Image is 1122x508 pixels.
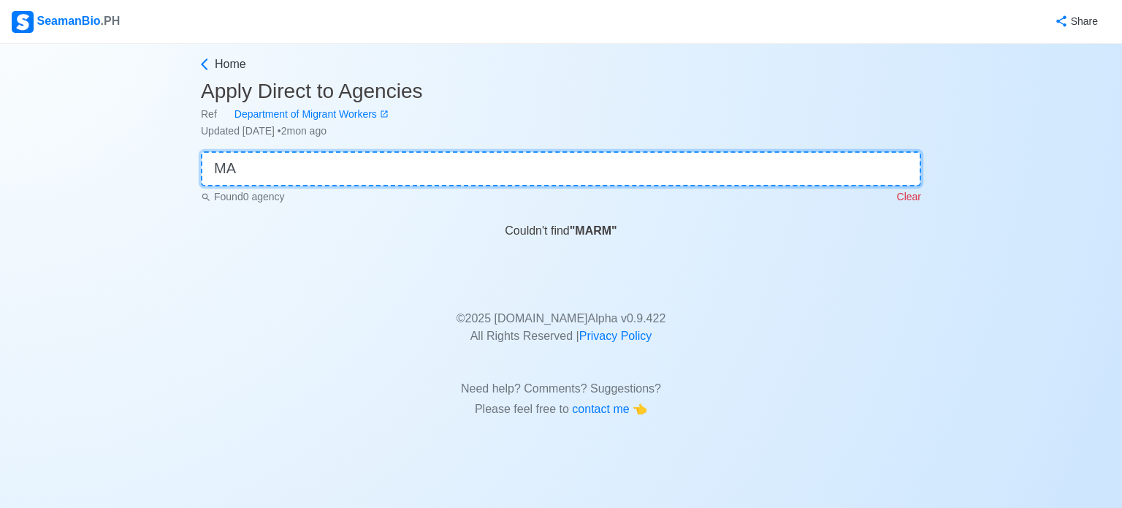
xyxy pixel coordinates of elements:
p: © 2025 [DOMAIN_NAME] Alpha v 0.9.422 All Rights Reserved | [212,292,910,345]
b: " MARM " [570,224,617,237]
h3: Apply Direct to Agencies [201,79,921,104]
div: Department of Migrant Workers [217,107,380,122]
p: Found 0 agency [201,189,285,205]
span: Home [215,56,246,73]
p: Need help? Comments? Suggestions? [212,363,910,398]
div: SeamanBio [12,11,120,33]
a: Privacy Policy [579,330,652,342]
div: Couldn't find [201,222,921,240]
span: .PH [101,15,121,27]
div: Ref [201,107,921,122]
a: Home [197,56,921,73]
p: Please feel free to [212,401,910,418]
button: Share [1040,7,1110,36]
a: Department of Migrant Workers [217,107,389,122]
input: 👉 Quick Search [201,151,921,186]
span: point [633,403,647,415]
span: contact me [572,403,633,415]
p: Clear [897,189,921,205]
span: Updated [DATE] • 2mon ago [201,125,327,137]
img: Logo [12,11,34,33]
